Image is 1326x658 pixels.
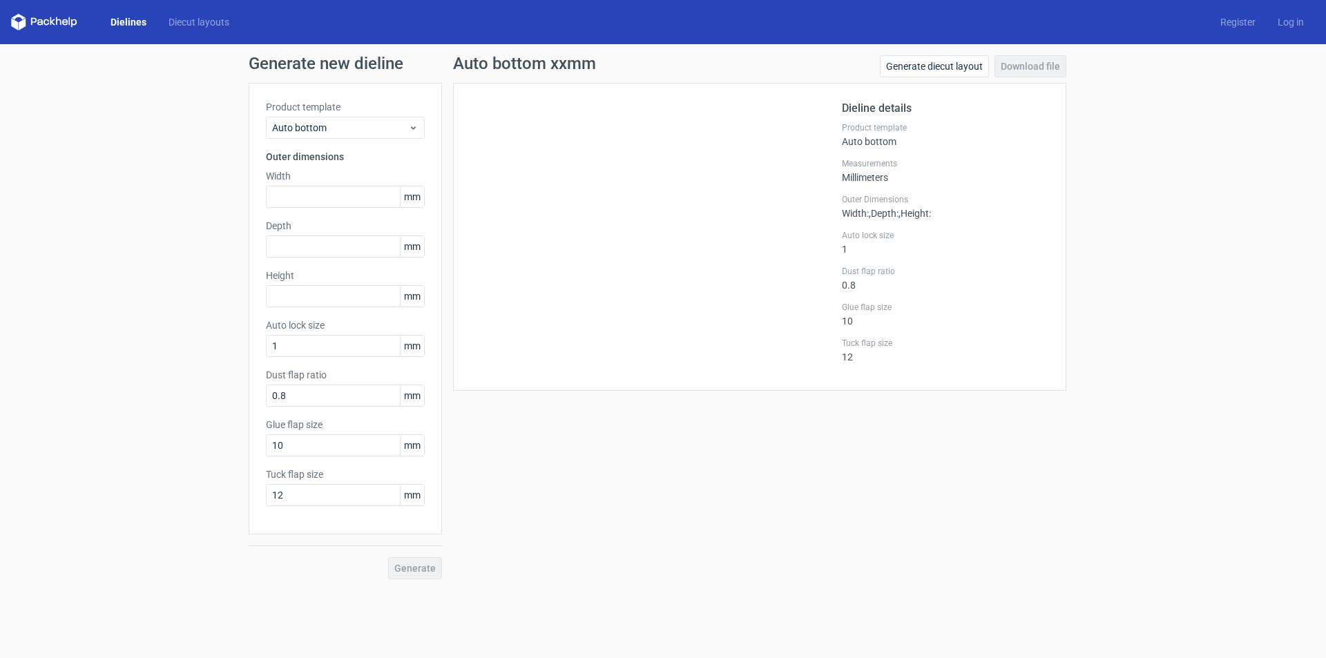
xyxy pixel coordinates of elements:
label: Product template [266,100,425,114]
span: mm [400,336,424,356]
span: Auto bottom [272,121,408,135]
div: Millimeters [842,158,1049,183]
a: Diecut layouts [157,15,240,29]
div: 10 [842,302,1049,327]
span: , Depth : [869,208,899,219]
span: Width : [842,208,869,219]
label: Auto lock size [842,230,1049,241]
label: Width [266,169,425,183]
label: Auto lock size [266,318,425,332]
label: Glue flap size [266,418,425,432]
h2: Dieline details [842,100,1049,117]
span: mm [400,186,424,207]
a: Generate diecut layout [880,55,989,77]
span: mm [400,485,424,505]
span: mm [400,435,424,456]
div: 12 [842,338,1049,362]
div: Auto bottom [842,122,1049,147]
label: Tuck flap size [842,338,1049,349]
h1: Auto bottom xxmm [453,55,596,72]
h1: Generate new dieline [249,55,1077,72]
label: Product template [842,122,1049,133]
label: Tuck flap size [266,467,425,481]
h3: Outer dimensions [266,150,425,164]
div: 1 [842,230,1049,255]
a: Register [1209,15,1267,29]
span: , Height : [899,208,931,219]
div: 0.8 [842,266,1049,291]
a: Dielines [99,15,157,29]
label: Dust flap ratio [266,368,425,382]
label: Outer Dimensions [842,194,1049,205]
a: Log in [1267,15,1315,29]
label: Glue flap size [842,302,1049,313]
label: Measurements [842,158,1049,169]
label: Depth [266,219,425,233]
span: mm [400,236,424,257]
label: Dust flap ratio [842,266,1049,277]
span: mm [400,385,424,406]
span: mm [400,286,424,307]
label: Height [266,269,425,282]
